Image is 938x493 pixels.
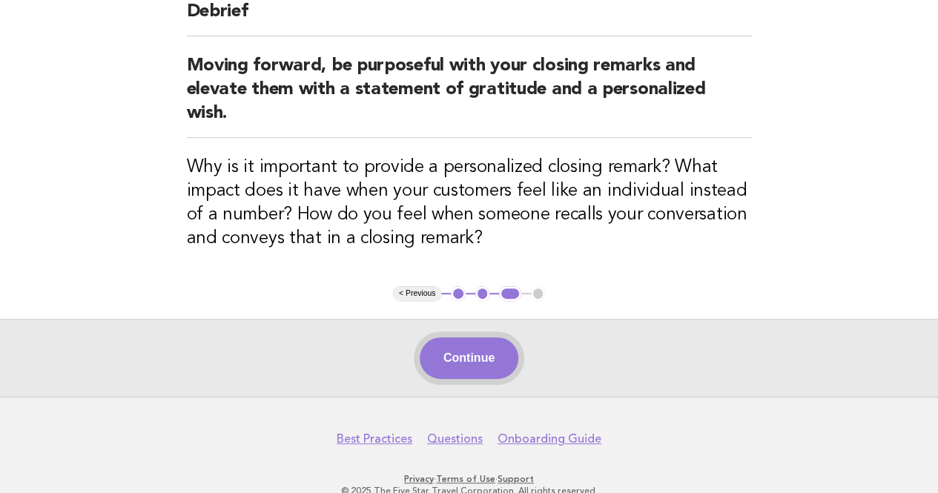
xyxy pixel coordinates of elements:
[337,431,412,446] a: Best Practices
[475,286,490,301] button: 2
[420,337,518,379] button: Continue
[21,473,917,485] p: · ·
[451,286,466,301] button: 1
[436,474,495,484] a: Terms of Use
[187,156,752,251] h3: Why is it important to provide a personalized closing remark? What impact does it have when your ...
[404,474,434,484] a: Privacy
[427,431,483,446] a: Questions
[498,431,601,446] a: Onboarding Guide
[499,286,521,301] button: 3
[187,54,752,138] h2: Moving forward, be purposeful with your closing remarks and elevate them with a statement of grat...
[498,474,534,484] a: Support
[393,286,441,301] button: < Previous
